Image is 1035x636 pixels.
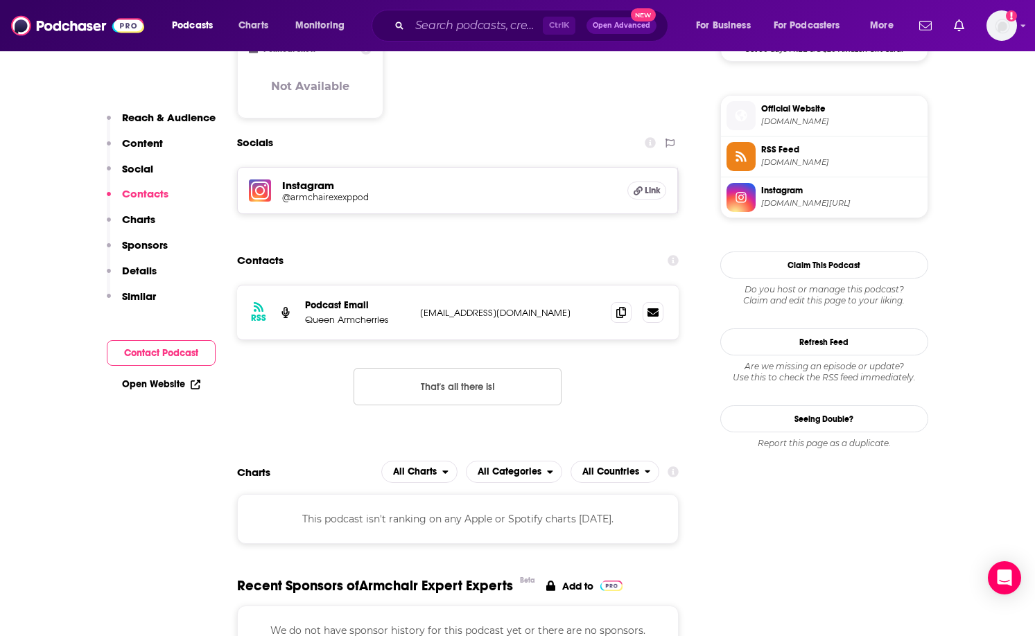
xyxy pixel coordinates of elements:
button: open menu [162,15,231,37]
span: Monitoring [295,16,345,35]
div: Are we missing an episode or update? Use this to check the RSS feed immediately. [720,361,928,383]
a: Link [627,182,666,200]
span: Open Advanced [593,22,650,29]
p: Add to [562,580,593,592]
a: Charts [229,15,277,37]
a: Show notifications dropdown [948,14,970,37]
button: open menu [286,15,363,37]
button: Open AdvancedNew [586,17,656,34]
span: All Charts [393,467,437,477]
div: Claim and edit this page to your liking. [720,284,928,306]
h2: Socials [237,130,273,156]
span: All Countries [582,467,639,477]
p: Social [122,162,153,175]
img: iconImage [249,179,271,202]
p: Reach & Audience [122,111,216,124]
p: Similar [122,290,156,303]
h2: Countries [571,461,660,483]
div: Beta [520,576,535,585]
span: Instagram [761,184,922,197]
button: Sponsors [107,238,168,264]
button: Refresh Feed [720,328,928,355]
h2: Charts [237,466,270,479]
button: open menu [686,15,768,37]
h5: @armchairexexppod [282,192,504,202]
a: Add to [546,577,623,594]
div: Search podcasts, credits, & more... [385,10,681,42]
a: Open Website [122,378,200,390]
span: Recent Sponsors of Armchair Expert Experts [237,577,513,594]
button: open menu [466,461,562,483]
a: Official Website[DOMAIN_NAME] [727,101,922,130]
svg: Add a profile image [1006,10,1017,21]
input: Search podcasts, credits, & more... [410,15,543,37]
p: Charts [122,213,155,226]
img: Podchaser - Follow, Share and Rate Podcasts [11,12,144,39]
span: instagram.com/armchairexexppod [761,198,922,209]
button: Similar [107,290,156,315]
span: armchairexpertexperts.buzzsprout.com [761,116,922,127]
p: Details [122,264,157,277]
span: Charts [238,16,268,35]
button: Charts [107,213,155,238]
p: Sponsors [122,238,168,251]
a: Show notifications dropdown [914,14,937,37]
span: All Categories [478,467,541,477]
p: Queen Armcherries [305,314,409,326]
span: feeds.buzzsprout.com [761,157,922,168]
a: @armchairexexppod [282,192,617,202]
button: open menu [765,15,860,37]
button: Content [107,136,163,162]
h2: Platforms [381,461,458,483]
button: Nothing here. [354,368,562,405]
span: Link [645,185,661,196]
span: Do you host or manage this podcast? [720,284,928,295]
img: User Profile [986,10,1017,41]
button: Contact Podcast [107,340,216,366]
button: Show profile menu [986,10,1017,41]
button: Social [107,162,153,188]
a: Seeing Double? [720,405,928,432]
button: Reach & Audience [107,111,216,136]
p: [EMAIL_ADDRESS][DOMAIN_NAME] [420,307,600,319]
span: More [870,16,894,35]
h3: RSS [251,312,266,324]
button: open menu [571,461,660,483]
h2: Categories [466,461,562,483]
span: Logged in as audreytaylor13 [986,10,1017,41]
button: Details [107,264,157,290]
span: RSS Feed [761,143,922,156]
h2: Contacts [237,247,284,274]
img: Pro Logo [600,581,623,591]
button: open menu [860,15,911,37]
button: Claim This Podcast [720,251,928,279]
span: For Podcasters [774,16,840,35]
div: This podcast isn't ranking on any Apple or Spotify charts [DATE]. [237,494,679,544]
p: Contacts [122,187,168,200]
p: Content [122,136,163,150]
span: Ctrl K [543,17,575,35]
div: Report this page as a duplicate. [720,438,928,449]
button: open menu [381,461,458,483]
a: RSS Feed[DOMAIN_NAME] [727,142,922,171]
span: For Business [696,16,751,35]
h5: Instagram [282,179,617,192]
button: Contacts [107,187,168,213]
a: Instagram[DOMAIN_NAME][URL] [727,183,922,212]
span: Podcasts [172,16,213,35]
h3: Not Available [271,80,349,93]
div: Open Intercom Messenger [988,561,1021,594]
span: Official Website [761,103,922,115]
p: Podcast Email [305,299,409,311]
span: New [631,8,656,21]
